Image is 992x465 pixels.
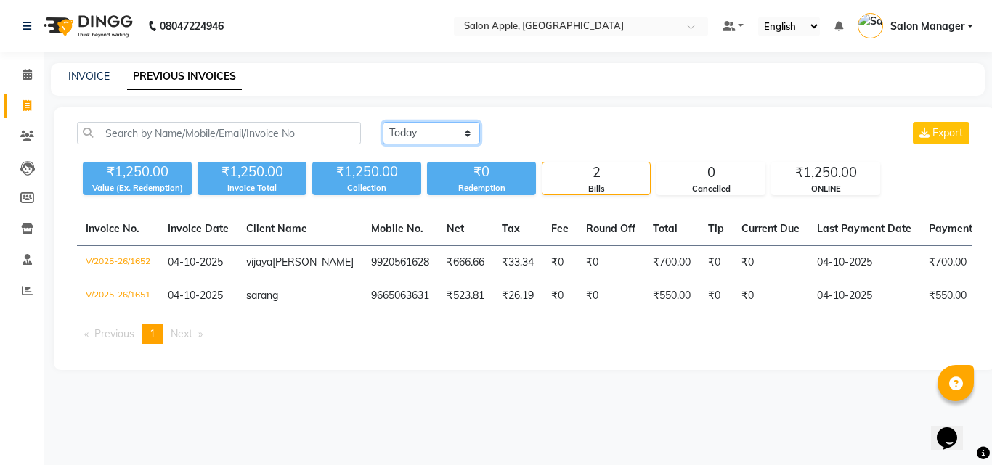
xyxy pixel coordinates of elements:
[83,162,192,182] div: ₹1,250.00
[150,327,155,340] span: 1
[733,279,808,313] td: ₹0
[438,246,493,280] td: ₹666.66
[68,70,110,83] a: INVOICE
[246,222,307,235] span: Client Name
[733,246,808,280] td: ₹0
[542,183,650,195] div: Bills
[37,6,137,46] img: logo
[808,246,920,280] td: 04-10-2025
[699,246,733,280] td: ₹0
[198,162,306,182] div: ₹1,250.00
[168,222,229,235] span: Invoice Date
[427,182,536,194] div: Redemption
[657,183,765,195] div: Cancelled
[362,246,438,280] td: 9920561628
[653,222,678,235] span: Total
[246,289,278,302] span: sarang
[447,222,464,235] span: Net
[644,246,699,280] td: ₹700.00
[708,222,724,235] span: Tip
[168,289,223,302] span: 04-10-2025
[932,126,963,139] span: Export
[931,407,977,450] iframe: chat widget
[493,246,542,280] td: ₹33.34
[657,162,765,183] div: 0
[427,162,536,182] div: ₹0
[502,222,520,235] span: Tax
[77,246,159,280] td: V/2025-26/1652
[551,222,569,235] span: Fee
[542,246,577,280] td: ₹0
[858,13,883,38] img: Salon Manager
[808,279,920,313] td: 04-10-2025
[493,279,542,313] td: ₹26.19
[577,279,644,313] td: ₹0
[699,279,733,313] td: ₹0
[312,182,421,194] div: Collection
[741,222,800,235] span: Current Due
[160,6,224,46] b: 08047224946
[127,64,242,90] a: PREVIOUS INVOICES
[94,327,134,340] span: Previous
[168,255,223,268] span: 04-10-2025
[772,183,879,195] div: ONLINE
[171,327,192,340] span: Next
[77,122,361,144] input: Search by Name/Mobile/Email/Invoice No
[577,246,644,280] td: ₹0
[438,279,493,313] td: ₹523.81
[371,222,423,235] span: Mobile No.
[890,19,964,34] span: Salon Manager
[246,255,272,268] span: vijaya
[77,324,972,344] nav: Pagination
[586,222,635,235] span: Round Off
[542,279,577,313] td: ₹0
[83,182,192,194] div: Value (Ex. Redemption)
[772,162,879,183] div: ₹1,250.00
[312,162,421,182] div: ₹1,250.00
[644,279,699,313] td: ₹550.00
[86,222,139,235] span: Invoice No.
[817,222,911,235] span: Last Payment Date
[198,182,306,194] div: Invoice Total
[542,162,650,183] div: 2
[913,122,969,144] button: Export
[362,279,438,313] td: 9665063631
[77,279,159,313] td: V/2025-26/1651
[272,255,354,268] span: [PERSON_NAME]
